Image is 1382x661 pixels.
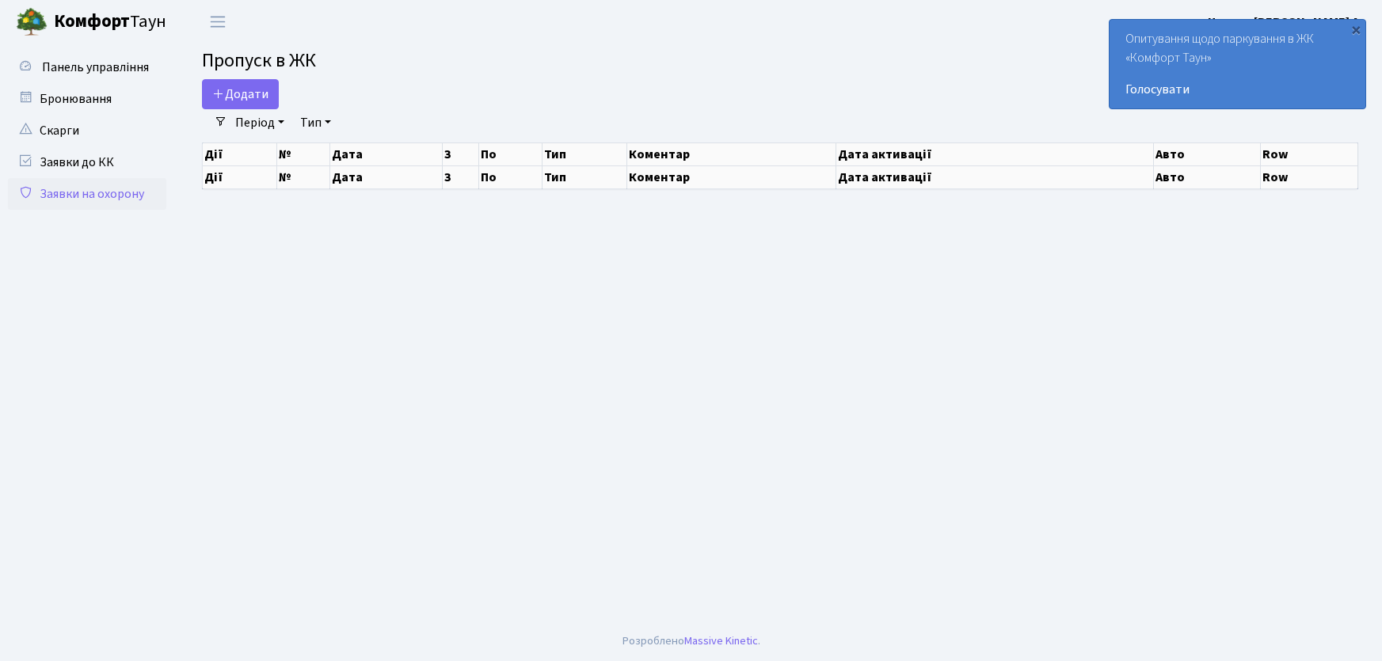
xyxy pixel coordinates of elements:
[626,142,836,165] th: Коментар
[54,9,166,36] span: Таун
[478,165,543,188] th: По
[8,83,166,115] a: Бронювання
[330,165,443,188] th: Дата
[203,165,277,188] th: Дії
[1153,165,1261,188] th: Авто
[8,178,166,210] a: Заявки на охорону
[684,633,758,649] a: Massive Kinetic
[622,633,760,650] div: Розроблено .
[203,142,277,165] th: Дії
[836,165,1153,188] th: Дата активації
[330,142,443,165] th: Дата
[443,165,478,188] th: З
[1125,80,1350,99] a: Голосувати
[8,146,166,178] a: Заявки до КК
[276,165,330,188] th: №
[276,142,330,165] th: №
[1261,165,1358,188] th: Row
[1348,21,1364,37] div: ×
[198,9,238,35] button: Переключити навігацію
[1208,13,1363,31] b: Цитрус [PERSON_NAME] А.
[626,165,836,188] th: Коментар
[478,142,543,165] th: По
[836,142,1153,165] th: Дата активації
[202,47,316,74] span: Пропуск в ЖК
[229,109,291,136] a: Період
[8,115,166,146] a: Скарги
[543,142,627,165] th: Тип
[1208,13,1363,32] a: Цитрус [PERSON_NAME] А.
[543,165,627,188] th: Тип
[1153,142,1261,165] th: Авто
[1261,142,1358,165] th: Row
[1110,20,1365,108] div: Опитування щодо паркування в ЖК «Комфорт Таун»
[16,6,48,38] img: logo.png
[54,9,130,34] b: Комфорт
[202,79,279,109] a: Додати
[212,85,268,103] span: Додати
[294,109,337,136] a: Тип
[42,59,149,76] span: Панель управління
[8,51,166,83] a: Панель управління
[443,142,478,165] th: З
